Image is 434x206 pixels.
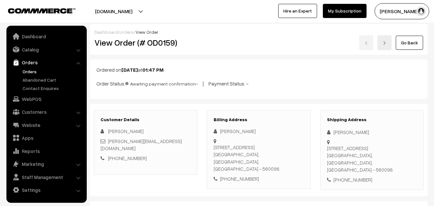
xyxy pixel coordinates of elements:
h3: Customer Details [101,117,190,122]
a: My Subscription [323,4,367,18]
b: [DATE] [121,67,138,73]
a: Hire an Expert [278,4,317,18]
button: [PERSON_NAME] [375,3,429,19]
img: user [416,6,426,16]
a: orders [120,29,134,35]
a: Customers [8,106,84,118]
a: Dashboard [94,29,118,35]
a: Orders [8,57,84,68]
a: Catalog [8,44,84,55]
a: Staff Management [8,171,84,183]
a: Settings [8,184,84,196]
a: [PHONE_NUMBER] [108,155,147,161]
a: Marketing [8,158,84,170]
p: Order Status: - | Payment Status: - [96,79,421,87]
span: View Order [136,29,158,35]
div: [PERSON_NAME] [327,129,417,136]
a: Website [8,119,84,131]
img: right-arrow.png [383,41,386,45]
p: Ordered on at [96,66,421,74]
b: 01:47 PM [142,67,164,73]
div: [PHONE_NUMBER] [327,176,417,184]
a: Go Back [396,36,423,50]
img: COMMMERCE [8,8,75,13]
a: COMMMERCE [8,6,64,14]
a: Abandoned Cart [21,76,84,83]
div: [PHONE_NUMBER] [214,175,304,183]
button: [DOMAIN_NAME] [73,3,155,19]
a: Reports [8,145,84,157]
div: [STREET_ADDRESS] [GEOGRAPHIC_DATA], [GEOGRAPHIC_DATA], [GEOGRAPHIC_DATA] - 560098 [327,145,417,174]
div: [PERSON_NAME] [214,128,304,135]
h3: Billing Address [214,117,304,122]
a: Contact Enquires [21,85,84,92]
span: Awaiting payment confirmation [125,79,196,87]
span: [PERSON_NAME] [108,128,144,134]
h3: Shipping Address [327,117,417,122]
a: Apps [8,132,84,144]
a: Dashboard [8,31,84,42]
div: / / [94,29,423,35]
a: WebPOS [8,93,84,105]
div: [STREET_ADDRESS] [GEOGRAPHIC_DATA], [GEOGRAPHIC_DATA], [GEOGRAPHIC_DATA] - 560098 [214,144,304,173]
h2: View Order (# OD0159) [94,38,198,48]
a: [PERSON_NAME][EMAIL_ADDRESS][DOMAIN_NAME] [101,138,182,151]
a: Orders [21,68,84,75]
